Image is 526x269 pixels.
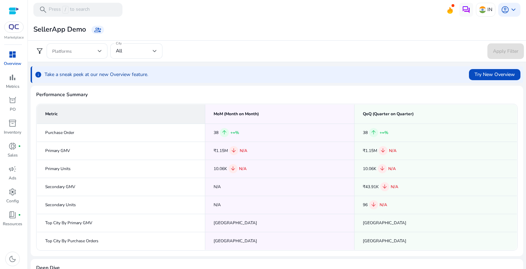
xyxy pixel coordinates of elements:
p: IN [487,3,492,16]
span: arrow_upward [221,129,228,136]
p: Inventory [4,129,21,135]
span: arrow_downward [379,166,385,172]
span: inventory_2 [8,119,17,127]
td: Secondary GMV [37,178,205,196]
span: / [62,6,69,14]
div: 38 [363,128,509,137]
span: arrow_downward [231,148,237,154]
img: in.svg [479,6,486,13]
div: 38 [214,128,346,137]
span: account_circle [501,6,509,14]
div: N/A [214,183,346,191]
span: Try New Overview [475,71,515,78]
span: orders [8,96,17,104]
span: arrow_downward [230,166,236,172]
span: keyboard_arrow_down [509,6,518,14]
span: bar_chart [8,73,17,82]
span: arrow_downward [380,148,386,154]
p: Ads [9,175,16,181]
span: settings [8,188,17,196]
span: Performance Summary [36,91,518,98]
th: MoM (Month on Month) [205,104,354,124]
span: N/A [388,166,396,171]
mat-label: City [116,41,122,46]
td: Primary Units [37,160,205,178]
td: Primary GMV [37,142,205,160]
button: Try New Overview [469,69,520,80]
div: 96 [363,200,509,209]
span: search [39,6,47,14]
div: [GEOGRAPHIC_DATA] [214,237,346,245]
span: group_add [94,26,101,33]
p: PO [10,106,16,112]
div: [GEOGRAPHIC_DATA] [363,219,509,227]
span: N/A [389,148,397,153]
div: 10.06K [214,164,346,173]
a: group_add [91,26,104,34]
td: Secondary Units [37,196,205,214]
p: Sales [8,152,18,158]
div: [GEOGRAPHIC_DATA] [363,237,509,245]
div: N/A [214,201,346,209]
th: Metric [37,104,205,124]
span: info [35,71,42,78]
span: fiber_manual_record [18,213,21,216]
span: N/A [240,148,247,153]
p: Config [6,198,19,204]
span: All [116,48,122,54]
span: +∞% [230,130,239,135]
span: filter_alt [35,47,44,55]
td: Top City By Primary GMV [37,214,205,232]
span: N/A [380,202,387,208]
span: N/A [391,184,398,190]
div: ₹1.15M [214,146,346,155]
div: [GEOGRAPHIC_DATA] [214,219,346,227]
td: Top City By Purchase Orders [37,232,205,250]
span: campaign [8,165,17,173]
p: Resources [3,221,22,227]
div: ₹43.91K [363,182,509,191]
th: QoQ (Quarter on Quarter) [354,104,517,124]
p: Metrics [6,83,19,90]
span: fiber_manual_record [18,145,21,148]
span: dark_mode [8,255,17,263]
span: arrow_downward [370,202,377,208]
span: donut_small [8,142,17,150]
div: 10.06K [363,164,509,173]
span: dashboard [8,50,17,59]
h3: SellerApp Demo [33,25,86,34]
span: book_4 [8,211,17,219]
img: QC-logo.svg [8,24,20,30]
span: N/A [239,166,247,171]
p: Press to search [49,6,90,14]
span: arrow_downward [382,184,388,190]
p: Take a sneak peek at our new Overview feature. [45,71,148,78]
td: Purchase Order [37,124,205,142]
span: +∞% [380,130,388,135]
p: Marketplace [4,35,24,40]
div: ₹1.15M [363,146,509,155]
p: Overview [4,60,21,67]
span: arrow_upward [370,129,377,136]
